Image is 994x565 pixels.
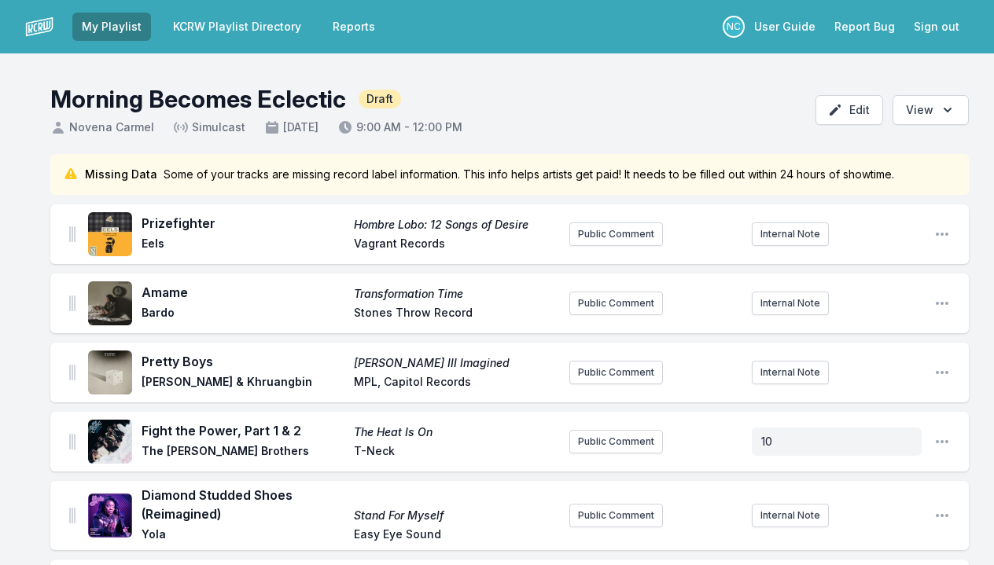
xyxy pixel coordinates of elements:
span: Missing Data [85,167,157,182]
img: The Heat Is On [88,420,132,464]
button: Internal Note [752,361,829,384]
span: Prizefighter [142,214,344,233]
span: Diamond Studded Shoes (Reimagined) [142,486,344,523]
img: logo-white-87cec1fa9cbef997252546196dc51331.png [25,13,53,41]
span: Hombre Lobo: 12 Songs of Desire [354,217,557,233]
span: The [PERSON_NAME] Brothers [142,443,344,462]
span: Bardo [142,305,344,324]
img: Drag Handle [69,434,75,449]
img: Drag Handle [69,508,75,523]
span: Pretty Boys [142,352,344,371]
a: Reports [323,13,385,41]
span: [PERSON_NAME] III Imagined [354,355,557,371]
a: User Guide [745,13,825,41]
span: Fight the Power, Part 1 & 2 [142,421,344,440]
span: Yola [142,526,344,545]
img: Hombre Lobo: 12 Songs of Desire [88,212,132,256]
a: KCRW Playlist Directory [164,13,311,41]
button: Public Comment [569,504,663,527]
a: My Playlist [72,13,151,41]
button: Public Comment [569,430,663,453]
span: 9:00 AM - 12:00 PM [337,119,462,135]
img: Transformation Time [88,281,132,325]
button: Open options [893,95,969,125]
span: Amame [142,283,344,302]
span: 10 [761,435,772,448]
span: Vagrant Records [354,236,557,255]
button: Internal Note [752,292,829,315]
button: Public Comment [569,292,663,315]
span: [DATE] [264,119,318,135]
img: Drag Handle [69,365,75,380]
img: Drag Handle [69,295,75,311]
span: [PERSON_NAME] & Khruangbin [142,374,344,393]
span: T-Neck [354,443,557,462]
button: Open playlist item options [934,226,950,242]
span: Simulcast [173,119,245,135]
button: Sign out [904,13,969,41]
button: Edit [815,95,883,125]
img: McCartney III Imagined [88,350,132,394]
h1: Morning Becomes Eclectic [50,85,346,113]
img: Drag Handle [69,226,75,242]
span: Stand For Myself [354,508,557,523]
img: Stand For Myself [88,493,132,537]
button: Open playlist item options [934,508,950,523]
span: The Heat Is On [354,424,557,440]
button: Internal Note [752,222,829,246]
button: Open playlist item options [934,365,950,380]
button: Open playlist item options [934,434,950,449]
span: Novena Carmel [50,119,154,135]
span: MPL, Capitol Records [354,374,557,393]
span: Eels [142,236,344,255]
p: Novena Carmel [723,16,745,38]
button: Internal Note [752,504,829,527]
span: Transformation Time [354,286,557,302]
button: Open playlist item options [934,295,950,311]
button: Public Comment [569,361,663,384]
span: Some of your tracks are missing record label information. This info helps artists get paid! It ne... [164,167,894,182]
span: Stones Throw Record [354,305,557,324]
span: Easy Eye Sound [354,526,557,545]
a: Report Bug [825,13,904,41]
button: Public Comment [569,222,663,246]
span: Draft [359,90,401,108]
